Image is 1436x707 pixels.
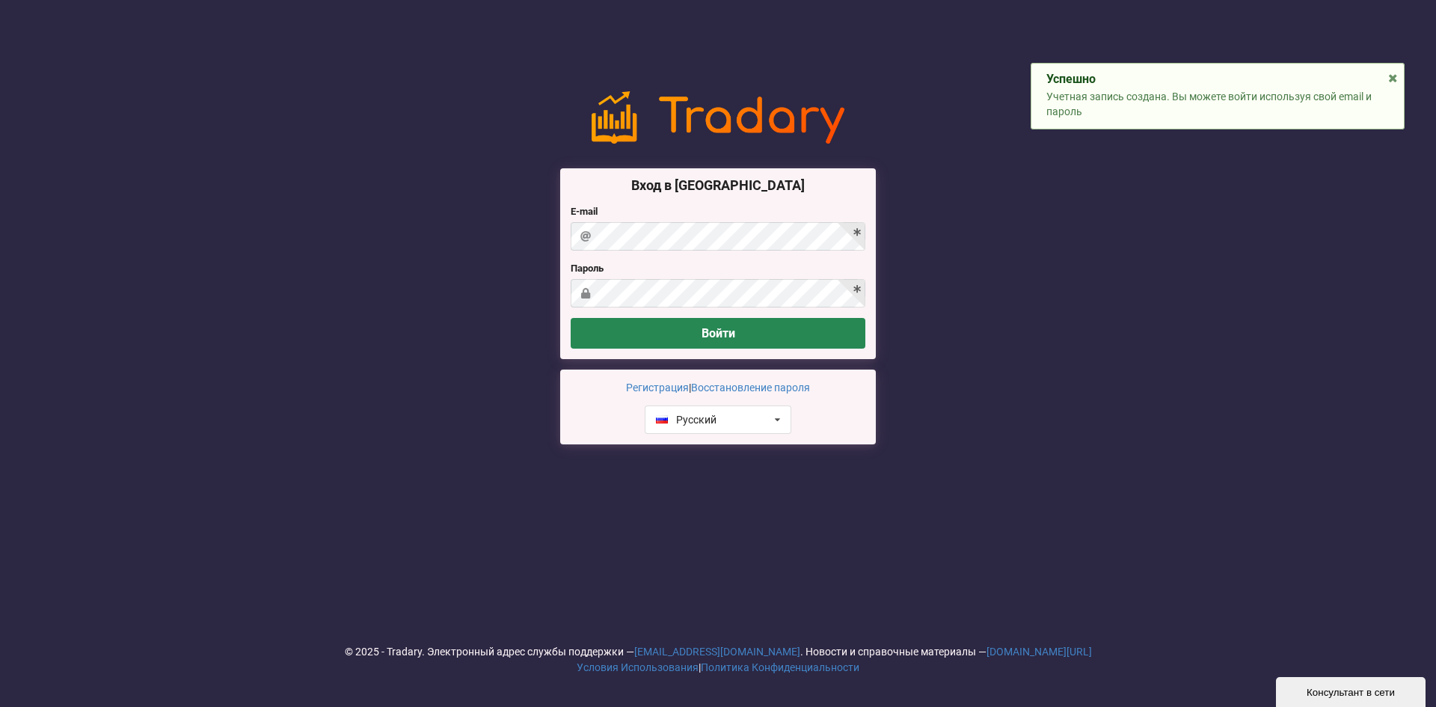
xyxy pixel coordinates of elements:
[656,414,717,425] div: Русский
[1046,72,1389,87] div: Успешно
[571,204,865,219] label: E-mail
[1276,674,1429,707] iframe: chat widget
[1046,89,1389,119] p: Учетная запись создана. Вы можете войти используя свой email и пароль
[577,661,699,673] a: Условия Использования
[571,177,865,194] h3: Вход в [GEOGRAPHIC_DATA]
[634,646,800,658] a: [EMAIL_ADDRESS][DOMAIN_NAME]
[987,646,1092,658] a: [DOMAIN_NAME][URL]
[571,318,865,349] button: Войти
[571,261,865,276] label: Пароль
[10,644,1426,676] div: © 2025 - Tradary. Электронный адрес службы поддержки — . Новости и справочные материалы — |
[626,382,689,394] a: Регистрация
[592,91,844,144] img: logo-noslogan-1ad60627477bfbe4b251f00f67da6d4e.png
[691,382,810,394] a: Восстановление пароля
[701,661,859,673] a: Политика Конфиденциальности
[571,380,865,395] p: |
